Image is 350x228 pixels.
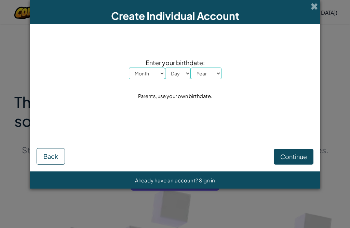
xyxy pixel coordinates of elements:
span: Create Individual Account [111,9,239,22]
span: Enter your birthdate: [129,58,221,68]
span: Back [43,152,58,160]
span: Continue [280,153,307,160]
button: Back [37,148,65,165]
button: Continue [274,149,313,165]
a: Sign in [199,177,215,183]
div: Parents, use your own birthdate. [138,91,212,101]
span: Already have an account? [135,177,199,183]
